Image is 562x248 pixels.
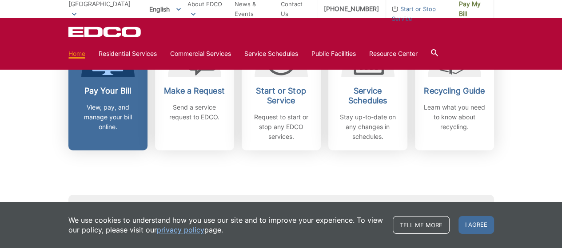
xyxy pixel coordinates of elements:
a: Pay Your Bill View, pay, and manage your bill online. [68,33,147,150]
p: Stay up-to-date on any changes in schedules. [335,112,401,142]
a: Make a Request Send a service request to EDCO. [155,33,234,150]
p: Request to start or stop any EDCO services. [248,112,314,142]
a: Tell me more [393,216,450,234]
a: EDCD logo. Return to the homepage. [68,27,142,37]
p: Send a service request to EDCO. [162,102,227,122]
h2: Make a Request [162,86,227,96]
span: English [143,2,187,16]
p: We use cookies to understand how you use our site and to improve your experience. To view our pol... [68,215,384,235]
a: Resource Center [369,49,418,59]
p: View, pay, and manage your bill online. [75,102,141,132]
a: Service Schedules Stay up-to-date on any changes in schedules. [328,33,407,150]
h2: Pay Your Bill [75,86,141,96]
a: Public Facilities [311,49,356,59]
h2: Service Schedules [335,86,401,106]
a: Service Schedules [244,49,298,59]
a: Residential Services [99,49,157,59]
h2: Start or Stop Service [248,86,314,106]
a: privacy policy [157,225,204,235]
a: Home [68,49,85,59]
a: Commercial Services [170,49,231,59]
